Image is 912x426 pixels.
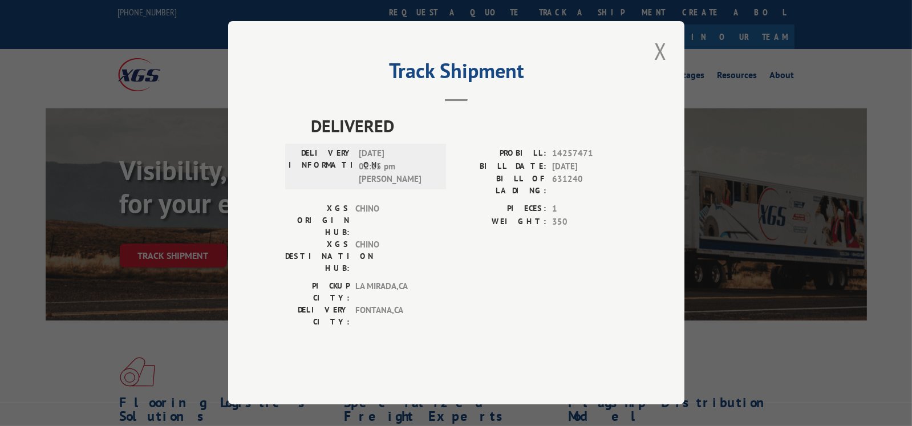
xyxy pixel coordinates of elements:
[355,202,432,238] span: CHINO
[285,238,350,274] label: XGS DESTINATION HUB:
[456,173,546,197] label: BILL OF LADING:
[456,160,546,173] label: BILL DATE:
[285,280,350,304] label: PICKUP CITY:
[285,63,627,84] h2: Track Shipment
[651,35,670,67] button: Close modal
[355,280,432,304] span: LA MIRADA , CA
[456,147,546,160] label: PROBILL:
[285,202,350,238] label: XGS ORIGIN HUB:
[355,304,432,328] span: FONTANA , CA
[552,173,627,197] span: 631240
[355,238,432,274] span: CHINO
[359,147,436,186] span: [DATE] 02:25 pm [PERSON_NAME]
[311,113,627,139] span: DELIVERED
[289,147,353,186] label: DELIVERY INFORMATION:
[552,160,627,173] span: [DATE]
[552,216,627,229] span: 350
[552,202,627,216] span: 1
[285,304,350,328] label: DELIVERY CITY:
[456,216,546,229] label: WEIGHT:
[456,202,546,216] label: PIECES:
[552,147,627,160] span: 14257471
